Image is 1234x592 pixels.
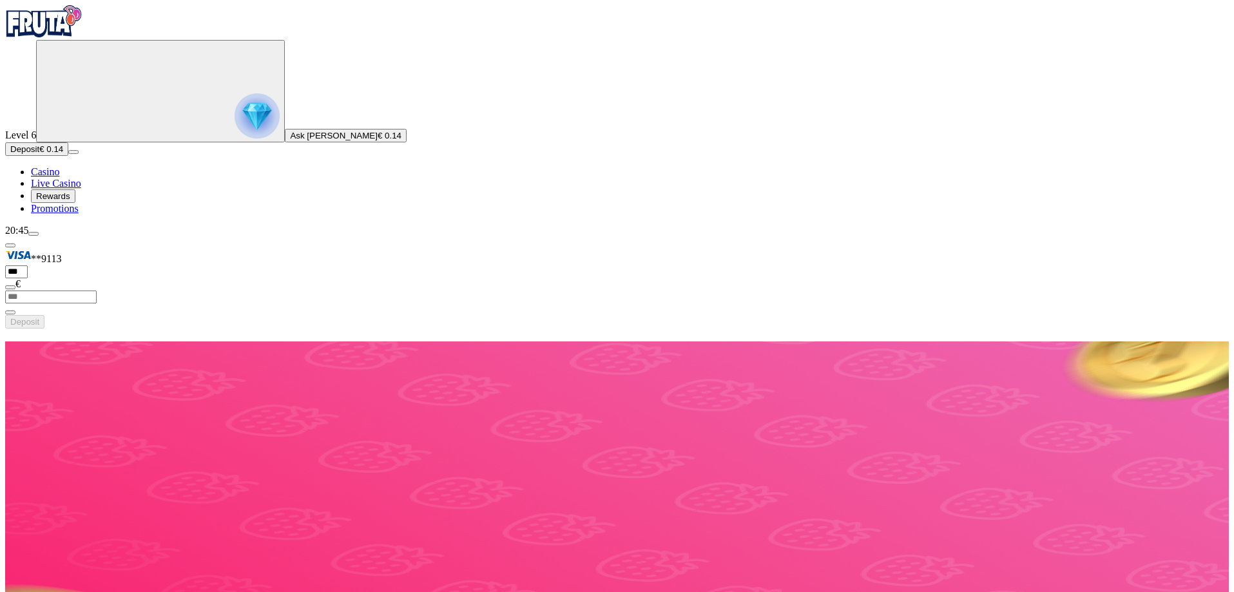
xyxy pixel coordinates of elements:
button: eye icon [5,285,15,289]
span: 20:45 [5,225,28,236]
button: eye icon [5,310,15,314]
button: Rewards [31,189,75,203]
button: Deposit [5,315,44,329]
a: Fruta [5,28,82,39]
a: Promotions [31,203,79,214]
button: Ask [PERSON_NAME]€ 0.14 [285,129,407,142]
a: Casino [31,166,59,177]
span: Deposit [10,317,39,327]
img: Fruta [5,5,82,37]
nav: Main menu [5,166,1229,215]
span: € 0.14 [39,144,63,154]
button: menu [28,232,39,236]
img: Visa [5,248,31,262]
button: menu [68,150,79,154]
button: Depositplus icon€ 0.14 [5,142,68,156]
span: Level 6 [5,129,36,140]
span: Deposit [10,144,39,154]
img: reward progress [235,93,280,138]
button: Hide quick deposit form [5,243,15,247]
nav: Primary [5,5,1229,215]
span: Rewards [36,191,70,201]
a: Live Casino [31,178,81,189]
span: € 0.14 [378,131,401,140]
span: € [15,278,21,289]
button: reward progress [36,40,285,142]
span: Ask [PERSON_NAME] [290,131,378,140]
